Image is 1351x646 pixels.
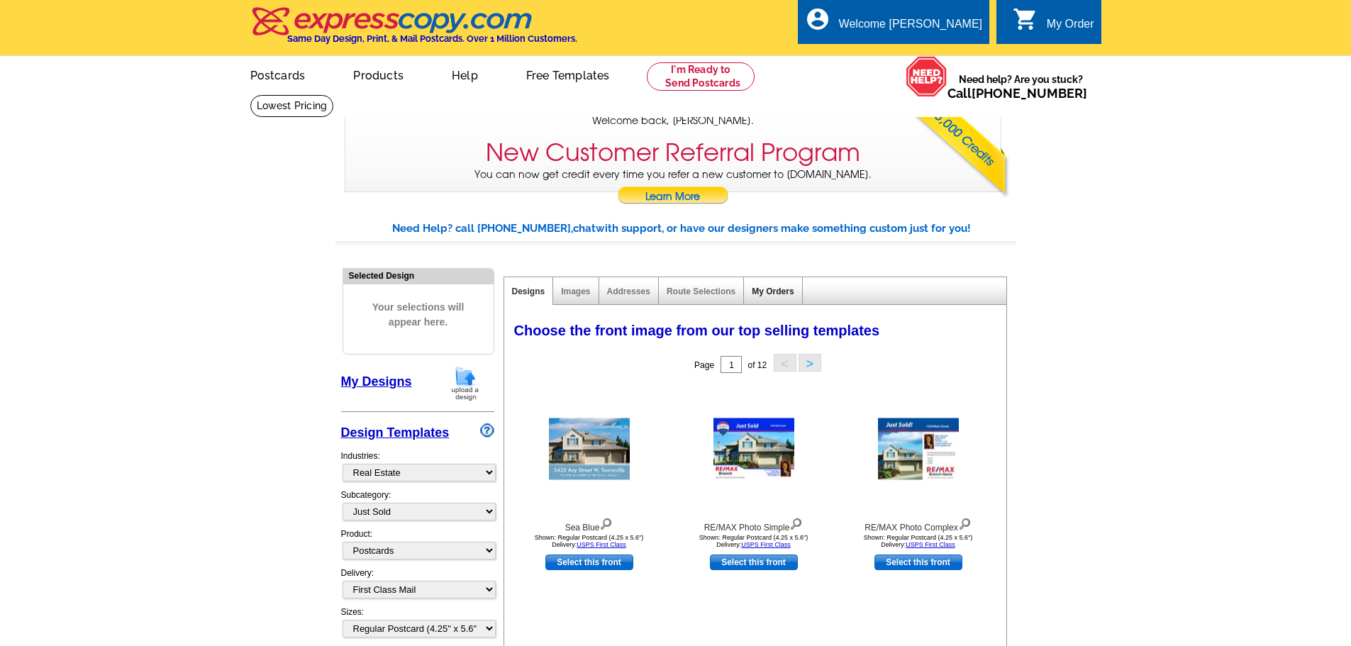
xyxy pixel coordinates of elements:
img: RE/MAX Photo Simple [713,418,794,480]
div: RE/MAX Photo Simple [676,515,832,534]
div: Product: [341,528,494,567]
a: Addresses [607,286,650,296]
img: Sea Blue [549,418,630,480]
a: use this design [874,555,962,570]
a: [PHONE_NUMBER] [972,86,1087,101]
img: design-wizard-help-icon.png [480,423,494,438]
a: Postcards [228,57,328,91]
button: > [799,354,821,372]
div: Industries: [341,442,494,489]
i: account_circle [805,6,830,32]
a: My Orders [752,286,794,296]
h4: Same Day Design, Print, & Mail Postcards. Over 1 Million Customers. [287,33,577,44]
div: Sizes: [341,606,494,645]
img: view design details [789,515,803,530]
a: Images [561,286,590,296]
a: use this design [710,555,798,570]
iframe: LiveChat chat widget [1067,316,1351,646]
div: Sea Blue [511,515,667,534]
p: You can now get credit every time you refer a new customer to [DOMAIN_NAME]. [345,167,1001,208]
img: view design details [599,515,613,530]
img: RE/MAX Photo Complex [878,418,959,480]
a: Products [330,57,426,91]
a: Free Templates [504,57,633,91]
span: Your selections will appear here. [354,286,483,344]
a: USPS First Class [741,541,791,548]
span: Call [947,86,1087,101]
div: RE/MAX Photo Complex [840,515,996,534]
div: My Order [1047,18,1094,38]
img: upload-design [447,365,484,401]
div: Selected Design [343,269,494,282]
button: < [774,354,796,372]
img: view design details [958,515,972,530]
a: Learn More [617,186,729,208]
img: help [906,56,947,97]
a: Design Templates [341,425,450,440]
i: shopping_cart [1013,6,1038,32]
a: Same Day Design, Print, & Mail Postcards. Over 1 Million Customers. [250,17,577,44]
span: Page [694,360,714,370]
a: Route Selections [667,286,735,296]
a: Help [429,57,501,91]
a: USPS First Class [906,541,955,548]
a: Designs [512,286,545,296]
div: Shown: Regular Postcard (4.25 x 5.6") Delivery: [511,534,667,548]
a: use this design [545,555,633,570]
div: Shown: Regular Postcard (4.25 x 5.6") Delivery: [676,534,832,548]
a: shopping_cart My Order [1013,16,1094,33]
span: Welcome back, [PERSON_NAME]. [592,113,754,128]
span: chat [573,222,596,235]
div: Need Help? call [PHONE_NUMBER], with support, or have our designers make something custom just fo... [392,221,1016,237]
a: USPS First Class [577,541,626,548]
div: Subcategory: [341,489,494,528]
div: Delivery: [341,567,494,606]
h3: New Customer Referral Program [486,138,860,167]
span: Choose the front image from our top selling templates [514,323,880,338]
span: of 12 [747,360,767,370]
div: Welcome [PERSON_NAME] [839,18,982,38]
div: Shown: Regular Postcard (4.25 x 5.6") Delivery: [840,534,996,548]
span: Need help? Are you stuck? [947,72,1094,101]
a: My Designs [341,374,412,389]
